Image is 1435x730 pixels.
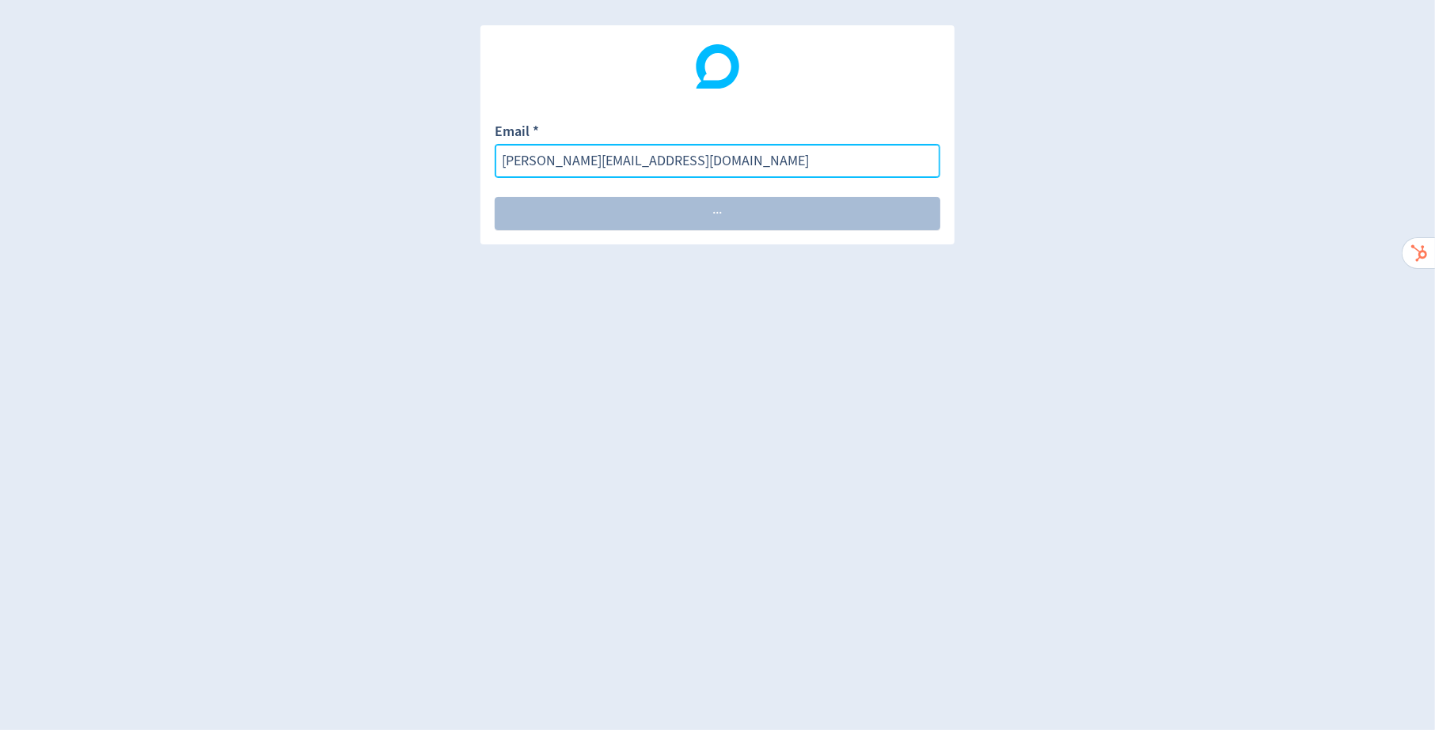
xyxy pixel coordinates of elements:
button: ··· [495,197,940,230]
img: Digivizer Logo [696,44,740,89]
label: Email * [495,122,539,144]
span: · [716,206,719,221]
span: · [719,206,723,221]
span: · [713,206,716,221]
